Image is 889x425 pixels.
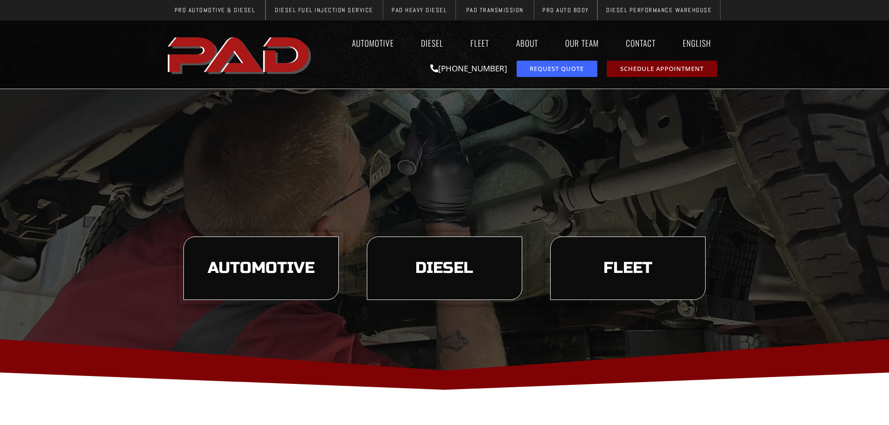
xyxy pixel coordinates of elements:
[275,7,373,13] span: Diesel Fuel Injection Service
[517,61,597,77] a: request a service or repair quote
[620,66,704,72] span: Schedule Appointment
[430,63,507,74] a: [PHONE_NUMBER]
[165,29,316,80] a: pro automotive and diesel home page
[415,260,473,276] span: Diesel
[507,32,547,54] a: About
[466,7,524,13] span: PAD Transmission
[542,7,589,13] span: Pro Auto Body
[617,32,665,54] a: Contact
[392,7,447,13] span: PAD Heavy Diesel
[343,32,403,54] a: Automotive
[316,32,725,54] nav: Menu
[674,32,725,54] a: English
[550,237,706,300] a: learn more about our fleet services
[530,66,584,72] span: Request Quote
[367,237,522,300] a: learn more about our diesel services
[462,32,498,54] a: Fleet
[606,7,712,13] span: Diesel Performance Warehouse
[603,260,652,276] span: Fleet
[165,29,316,80] img: The image shows the word "PAD" in bold, red, uppercase letters with a slight shadow effect.
[183,237,339,300] a: learn more about our automotive services
[175,7,255,13] span: Pro Automotive & Diesel
[556,32,608,54] a: Our Team
[412,32,452,54] a: Diesel
[607,61,717,77] a: schedule repair or service appointment
[208,260,315,276] span: Automotive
